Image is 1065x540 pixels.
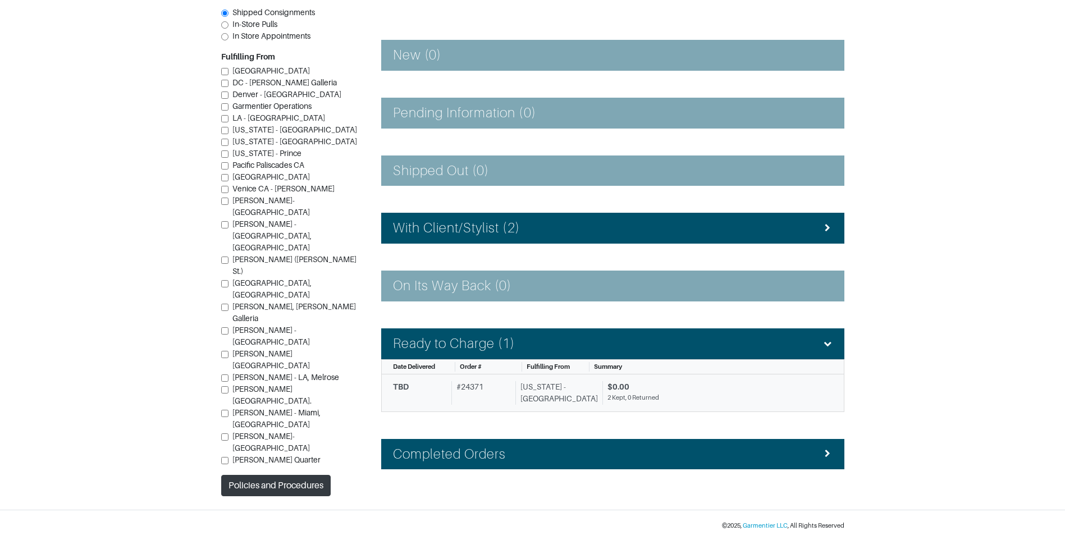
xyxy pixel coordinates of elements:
[232,102,312,111] span: Garmentier Operations
[722,522,844,529] small: © 2025 , , All Rights Reserved
[221,21,228,29] input: In-Store Pulls
[232,219,312,252] span: [PERSON_NAME] - [GEOGRAPHIC_DATA], [GEOGRAPHIC_DATA]
[393,446,506,463] h4: Completed Orders
[221,198,228,205] input: [PERSON_NAME]-[GEOGRAPHIC_DATA]
[607,393,824,402] div: 2 Kept, 0 Returned
[221,374,228,382] input: [PERSON_NAME] - LA, Melrose
[221,386,228,393] input: [PERSON_NAME][GEOGRAPHIC_DATA].
[232,385,312,405] span: [PERSON_NAME][GEOGRAPHIC_DATA].
[232,31,310,40] span: In Store Appointments
[232,78,337,87] span: DC - [PERSON_NAME] Galleria
[232,113,325,122] span: LA - [GEOGRAPHIC_DATA]
[594,363,622,370] span: Summary
[221,475,331,496] button: Policies and Procedures
[393,220,520,236] h4: With Client/Stylist (2)
[221,162,228,170] input: Pacific Paliscades CA
[221,327,228,335] input: [PERSON_NAME] - [GEOGRAPHIC_DATA]
[393,382,409,391] span: TBD
[232,172,310,181] span: [GEOGRAPHIC_DATA]
[221,33,228,40] input: In Store Appointments
[515,381,598,405] div: [US_STATE] - [GEOGRAPHIC_DATA]
[232,184,335,193] span: Venice CA - [PERSON_NAME]
[221,221,228,228] input: [PERSON_NAME] - [GEOGRAPHIC_DATA], [GEOGRAPHIC_DATA]
[232,432,310,452] span: [PERSON_NAME]- [GEOGRAPHIC_DATA]
[221,139,228,146] input: [US_STATE] - [GEOGRAPHIC_DATA]
[221,51,275,63] label: Fulfilling From
[232,349,310,370] span: [PERSON_NAME][GEOGRAPHIC_DATA]
[451,381,511,405] div: # 24371
[232,373,339,382] span: [PERSON_NAME] - LA, Melrose
[221,103,228,111] input: Garmentier Operations
[221,115,228,122] input: LA - [GEOGRAPHIC_DATA]
[393,336,515,352] h4: Ready to Charge (1)
[221,351,228,358] input: [PERSON_NAME][GEOGRAPHIC_DATA]
[232,149,301,158] span: [US_STATE] - Prince
[221,80,228,87] input: DC - [PERSON_NAME] Galleria
[232,125,357,134] span: [US_STATE] - [GEOGRAPHIC_DATA]
[232,137,357,146] span: [US_STATE] - [GEOGRAPHIC_DATA]
[221,91,228,99] input: Denver - [GEOGRAPHIC_DATA]
[221,150,228,158] input: [US_STATE] - Prince
[232,326,310,346] span: [PERSON_NAME] - [GEOGRAPHIC_DATA]
[221,280,228,287] input: [GEOGRAPHIC_DATA], [GEOGRAPHIC_DATA]
[221,433,228,441] input: [PERSON_NAME]- [GEOGRAPHIC_DATA]
[221,127,228,134] input: [US_STATE] - [GEOGRAPHIC_DATA]
[232,8,315,17] span: Shipped Consignments
[232,196,310,217] span: [PERSON_NAME]-[GEOGRAPHIC_DATA]
[232,20,277,29] span: In-Store Pulls
[393,278,512,294] h4: On Its Way Back (0)
[393,163,490,179] h4: Shipped Out (0)
[221,10,228,17] input: Shipped Consignments
[232,161,304,170] span: Pacific Paliscades CA
[221,68,228,75] input: [GEOGRAPHIC_DATA]
[232,302,356,323] span: [PERSON_NAME], [PERSON_NAME] Galleria
[221,410,228,417] input: [PERSON_NAME] - Miami, [GEOGRAPHIC_DATA]
[221,304,228,311] input: [PERSON_NAME], [PERSON_NAME] Galleria
[393,363,435,370] span: Date Delivered
[232,255,356,276] span: [PERSON_NAME] ([PERSON_NAME] St.)
[232,455,321,464] span: [PERSON_NAME] Quarter
[460,363,482,370] span: Order #
[607,381,824,393] div: $0.00
[221,174,228,181] input: [GEOGRAPHIC_DATA]
[221,186,228,193] input: Venice CA - [PERSON_NAME]
[232,278,312,299] span: [GEOGRAPHIC_DATA], [GEOGRAPHIC_DATA]
[221,457,228,464] input: [PERSON_NAME] Quarter
[232,90,341,99] span: Denver - [GEOGRAPHIC_DATA]
[527,363,570,370] span: Fulfilling From
[393,105,536,121] h4: Pending Information (0)
[232,408,321,429] span: [PERSON_NAME] - Miami, [GEOGRAPHIC_DATA]
[393,47,441,63] h4: New (0)
[743,522,788,529] a: Garmentier LLC
[232,66,310,75] span: [GEOGRAPHIC_DATA]
[221,257,228,264] input: [PERSON_NAME] ([PERSON_NAME] St.)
